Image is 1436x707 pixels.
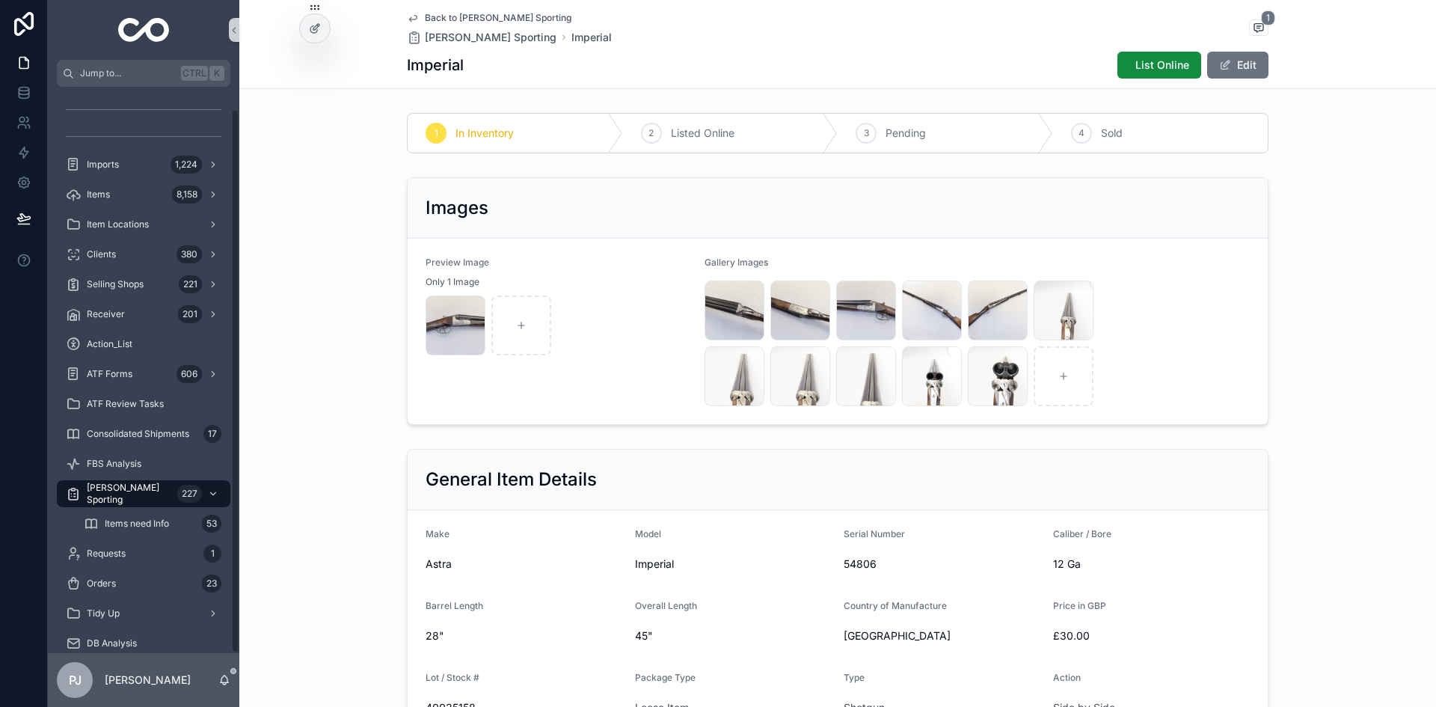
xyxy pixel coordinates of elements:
span: Action [1053,672,1081,683]
a: Selling Shops221 [57,271,230,298]
span: Imports [87,159,119,171]
span: 28" [426,628,623,643]
div: 1 [203,545,221,563]
span: 2 [648,127,654,139]
span: [PERSON_NAME] Sporting [425,30,556,45]
span: £30.00 [1053,628,1251,643]
span: Action_List [87,338,132,350]
div: 17 [203,425,221,443]
div: 8,158 [172,186,202,203]
a: Item Locations [57,211,230,238]
h2: Images [426,196,488,220]
img: App logo [118,18,170,42]
a: FBS Analysis [57,450,230,477]
a: [PERSON_NAME] Sporting [407,30,556,45]
button: Edit [1207,52,1268,79]
a: Orders23 [57,570,230,597]
div: 53 [202,515,221,533]
h2: General Item Details [426,468,597,492]
span: Make [426,528,449,539]
span: Overall Length [635,600,697,611]
span: Clients [87,248,116,260]
div: 606 [177,365,202,383]
span: 45" [635,628,832,643]
span: Ctrl [181,66,208,81]
span: Type [844,672,865,683]
span: 54806 [844,557,1041,572]
span: Consolidated Shipments [87,428,189,440]
div: 380 [177,245,202,263]
span: 1 [1261,10,1275,25]
span: Astra [426,557,623,572]
span: Tidy Up [87,607,120,619]
span: List Online [1135,58,1189,73]
span: Imperial [635,557,832,572]
a: Requests1 [57,540,230,567]
span: ATF Forms [87,368,132,380]
div: scrollable content [48,87,239,653]
span: 1 [435,127,438,139]
span: 3 [864,127,869,139]
span: Jump to... [80,67,175,79]
span: DB Analysis [87,637,137,649]
span: Country of Manufacture [844,600,947,611]
span: Items need Info [105,518,169,530]
span: Lot / Stock # [426,672,479,683]
span: Caliber / Bore [1053,528,1111,539]
a: ATF Forms606 [57,361,230,388]
a: Imports1,224 [57,151,230,178]
a: Items need Info53 [75,510,230,537]
a: Receiver201 [57,301,230,328]
span: Orders [87,578,116,590]
a: Imperial [571,30,612,45]
span: 4 [1078,127,1084,139]
a: DB Analysis [57,630,230,657]
a: [PERSON_NAME] Sporting227 [57,480,230,507]
a: Consolidated Shipments17 [57,420,230,447]
div: 1,224 [171,156,202,174]
span: FBS Analysis [87,458,141,470]
span: Barrel Length [426,600,483,611]
span: Only 1 Image [426,276,479,288]
button: Jump to...CtrlK [57,60,230,87]
span: Gallery Images [705,257,768,268]
h1: Imperial [407,55,464,76]
button: 1 [1249,19,1268,38]
a: Action_List [57,331,230,358]
span: Listed Online [671,126,734,141]
span: [PERSON_NAME] Sporting [87,482,171,506]
p: [PERSON_NAME] [105,673,191,688]
a: Tidy Up [57,600,230,627]
span: Serial Number [844,528,905,539]
a: Items8,158 [57,181,230,208]
span: Sold [1101,126,1123,141]
span: K [211,67,223,79]
button: List Online [1117,52,1201,79]
span: Receiver [87,308,125,320]
span: [GEOGRAPHIC_DATA] [844,628,1041,643]
a: ATF Review Tasks [57,391,230,417]
div: 23 [202,575,221,593]
span: Back to [PERSON_NAME] Sporting [425,12,571,24]
span: Package Type [635,672,696,683]
div: 201 [178,305,202,323]
span: Items [87,189,110,201]
span: 12 Ga [1053,557,1251,572]
span: Price in GBP [1053,600,1106,611]
span: PJ [69,671,82,689]
span: ATF Review Tasks [87,398,164,410]
span: Preview Image [426,257,489,268]
div: 221 [179,275,202,293]
span: Item Locations [87,218,149,230]
a: Back to [PERSON_NAME] Sporting [407,12,571,24]
a: Clients380 [57,241,230,268]
span: In Inventory [455,126,514,141]
span: Selling Shops [87,278,144,290]
div: 227 [177,485,202,503]
span: Requests [87,548,126,560]
span: Pending [886,126,926,141]
span: Model [635,528,661,539]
